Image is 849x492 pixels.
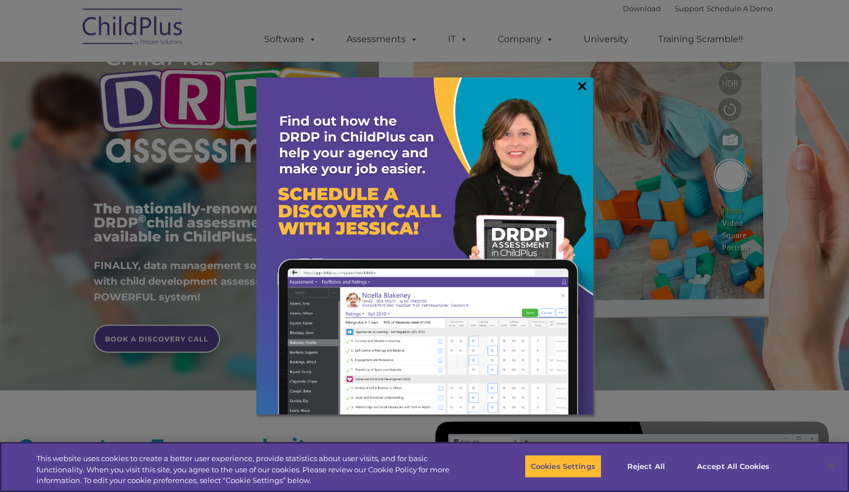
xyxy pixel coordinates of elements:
[819,454,843,479] button: Close
[525,454,602,478] button: Cookies Settings
[576,80,589,92] a: ×
[36,453,467,486] div: This website uses cookies to create a better user experience, provide statistics about user visit...
[611,454,681,478] button: Reject All
[691,454,775,478] button: Accept All Cookies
